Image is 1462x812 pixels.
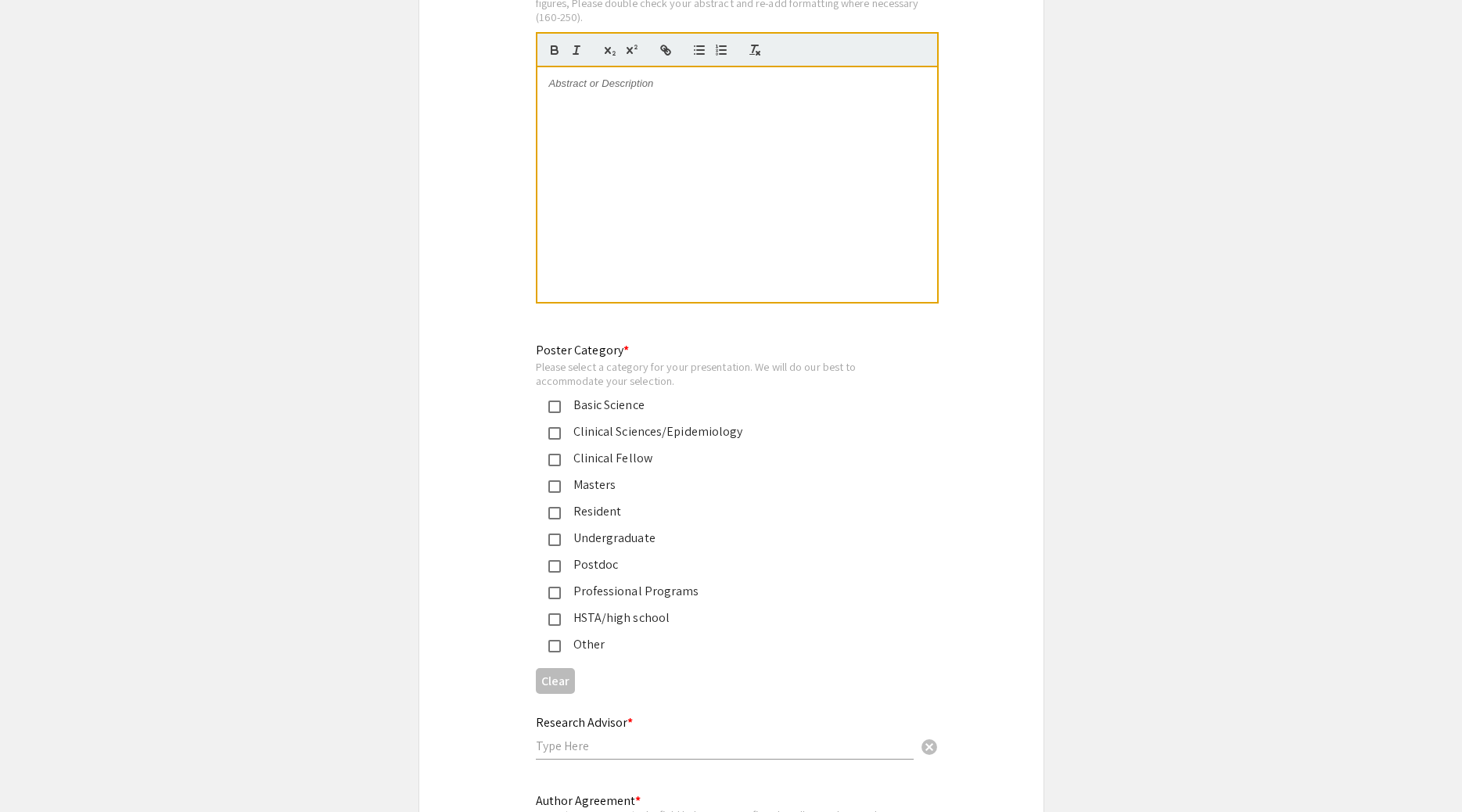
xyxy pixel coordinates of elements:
button: Clear [536,668,575,694]
mat-label: Research Advisor [536,714,633,731]
div: Clinical Fellow [561,449,889,468]
input: Type Here [536,738,914,754]
button: Clear [914,731,945,762]
div: Please select a category for your presentation. We will do our best to accommodate your selection. [536,360,902,387]
iframe: Chat [12,742,66,800]
div: Resident [561,502,889,521]
div: Basic Science [561,396,889,415]
span: cancel [920,738,939,756]
div: Masters [561,476,889,494]
div: Postdoc [561,555,889,574]
mat-label: Poster Category [536,342,630,358]
div: Clinical Sciences/Epidemiology [561,422,889,441]
div: HSTA/high school [561,609,889,627]
div: Other [561,635,889,654]
div: Professional Programs [561,582,889,601]
mat-label: Author Agreement [536,792,641,809]
div: Undergraduate [561,529,889,548]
